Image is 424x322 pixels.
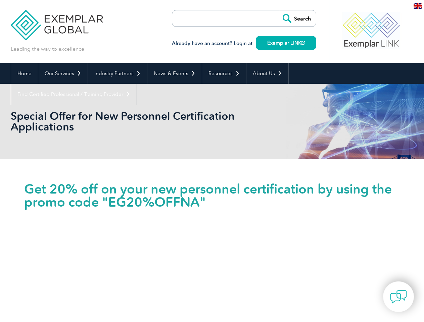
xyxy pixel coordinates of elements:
a: News & Events [147,63,202,84]
img: en [414,3,422,9]
img: contact-chat.png [390,288,407,305]
a: Exemplar LINK [256,36,316,50]
a: About Us [246,63,288,84]
p: Leading the way to excellence [11,45,84,53]
a: Home [11,63,38,84]
h1: Get 20% off on your new personnel certification by using the promo code "EG20%OFFNA" [24,182,400,209]
img: open_square.png [301,41,305,45]
h2: Special Offer for New Personnel Certification Applications [11,111,293,132]
input: Search [279,10,316,26]
a: Resources [202,63,246,84]
a: Industry Partners [88,63,147,84]
a: Find Certified Professional / Training Provider [11,84,137,105]
h3: Already have an account? Login at [172,39,316,48]
a: Our Services [38,63,88,84]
